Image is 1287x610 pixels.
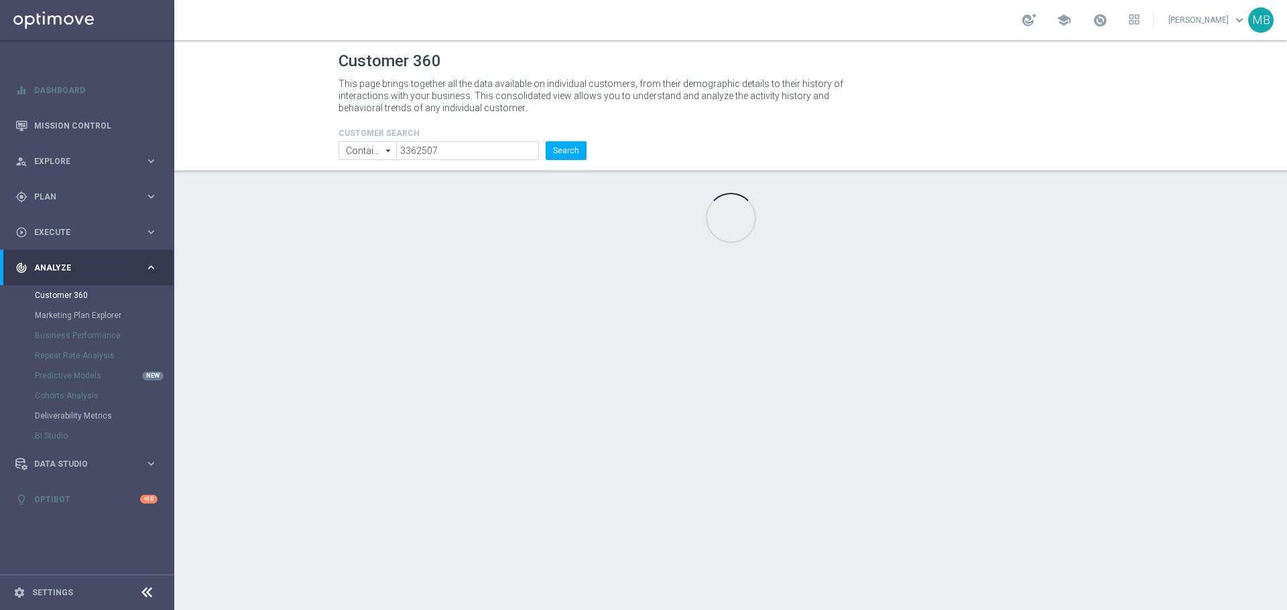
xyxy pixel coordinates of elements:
[15,458,145,470] div: Data Studio
[382,142,395,159] i: arrow_drop_down
[142,372,164,380] div: NEW
[35,426,173,446] div: BI Studio
[35,346,173,366] div: Repeat Rate Analysis
[339,141,396,160] input: Contains
[34,228,145,236] span: Execute
[15,192,158,202] button: gps_fixed Plan keyboard_arrow_right
[15,155,27,167] i: person_search
[13,587,25,599] i: settings
[15,108,158,143] div: Mission Control
[15,121,158,131] button: Mission Control
[15,191,27,203] i: gps_fixed
[145,226,158,238] i: keyboard_arrow_right
[34,460,145,468] span: Data Studio
[35,285,173,305] div: Customer 360
[15,155,145,167] div: Explore
[15,262,145,274] div: Analyze
[15,494,158,505] button: lightbulb Optibot +10
[1232,13,1247,27] span: keyboard_arrow_down
[15,227,158,238] button: play_circle_outline Execute keyboard_arrow_right
[32,589,73,597] a: Settings
[35,325,173,346] div: Business Performance
[15,226,27,238] i: play_circle_outline
[15,84,27,96] i: equalizer
[546,141,587,160] button: Search
[15,459,158,469] button: Data Studio keyboard_arrow_right
[15,226,145,238] div: Execute
[15,85,158,96] button: equalizer Dashboard
[35,386,173,406] div: Cohorts Analysis
[15,262,158,273] button: track_changes Analyze keyboard_arrow_right
[1167,10,1248,30] a: [PERSON_NAME]keyboard_arrow_down
[145,155,158,167] i: keyboard_arrow_right
[15,481,158,517] div: Optibot
[145,457,158,470] i: keyboard_arrow_right
[35,406,173,426] div: Deliverability Metrics
[35,310,139,321] a: Marketing Plan Explorer
[15,156,158,167] button: person_search Explore keyboard_arrow_right
[34,72,158,108] a: Dashboard
[35,290,139,301] a: Customer 360
[15,262,27,274] i: track_changes
[15,72,158,108] div: Dashboard
[15,493,27,506] i: lightbulb
[339,129,587,138] h4: CUSTOMER SEARCH
[34,193,145,201] span: Plan
[35,366,173,386] div: Predictive Models
[35,410,139,421] a: Deliverability Metrics
[15,191,145,203] div: Plan
[145,190,158,203] i: keyboard_arrow_right
[34,157,145,165] span: Explore
[1248,7,1274,33] div: MB
[34,264,145,272] span: Analyze
[34,481,140,517] a: Optibot
[396,141,539,160] input: Enter CID, Email, name or phone
[145,261,158,274] i: keyboard_arrow_right
[339,52,1123,71] h1: Customer 360
[339,78,855,114] p: This page brings together all the data available on individual customers, from their demographic ...
[140,495,158,504] div: +10
[35,305,173,325] div: Marketing Plan Explorer
[34,108,158,143] a: Mission Control
[1056,13,1071,27] span: school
